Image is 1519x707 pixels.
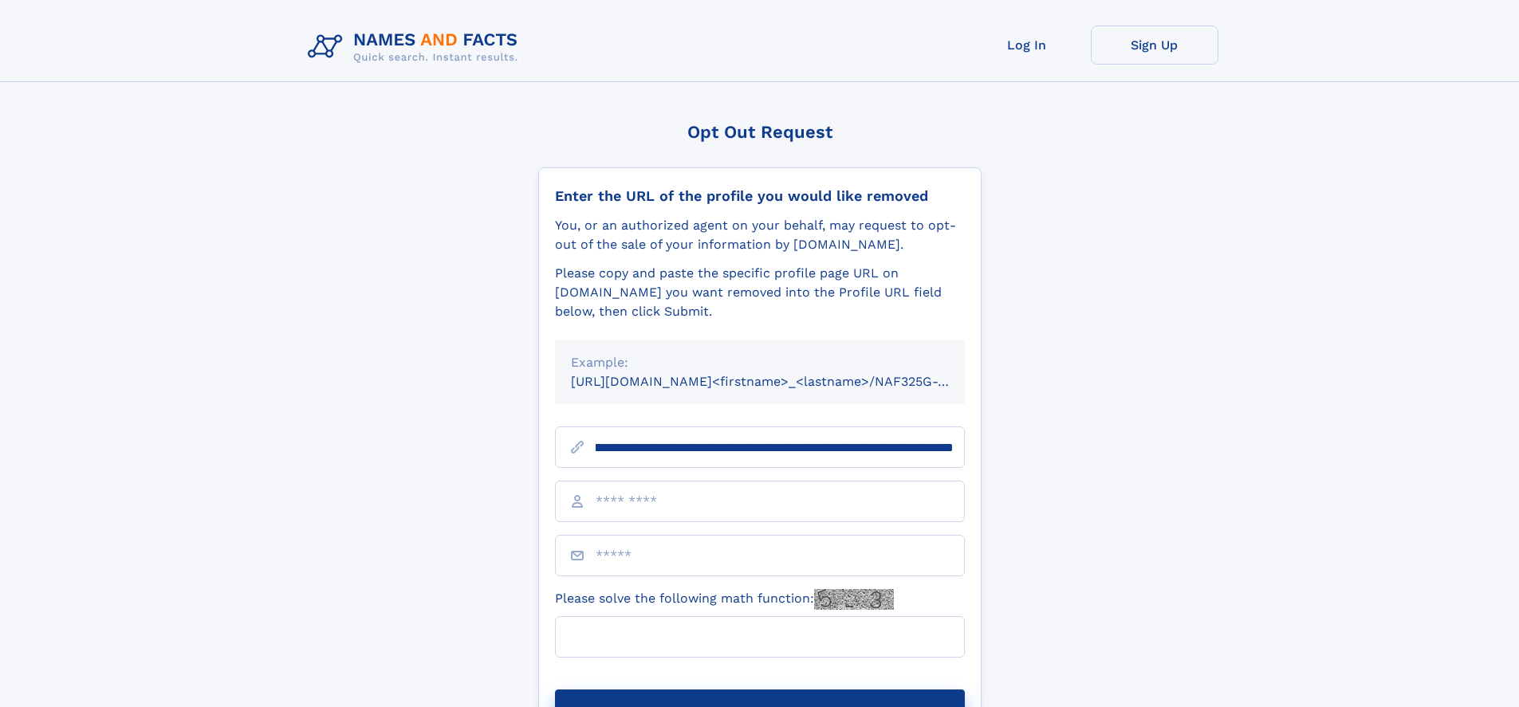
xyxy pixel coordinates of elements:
[301,26,531,69] img: Logo Names and Facts
[555,216,965,254] div: You, or an authorized agent on your behalf, may request to opt-out of the sale of your informatio...
[571,374,995,389] small: [URL][DOMAIN_NAME]<firstname>_<lastname>/NAF325G-xxxxxxxx
[963,26,1091,65] a: Log In
[571,353,949,372] div: Example:
[538,122,982,142] div: Opt Out Request
[555,264,965,321] div: Please copy and paste the specific profile page URL on [DOMAIN_NAME] you want removed into the Pr...
[555,589,894,610] label: Please solve the following math function:
[555,187,965,205] div: Enter the URL of the profile you would like removed
[1091,26,1218,65] a: Sign Up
